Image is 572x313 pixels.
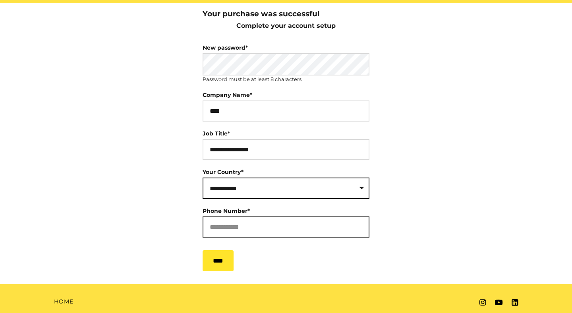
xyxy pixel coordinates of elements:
[203,205,250,216] label: Phone Number*
[203,75,301,83] small: Password must be at least 8 characters
[203,10,369,18] h3: Your purchase was successful
[203,128,230,139] label: Job Title*
[203,89,252,100] label: Company Name*
[54,298,73,306] a: Home
[203,168,243,176] label: Your Country*
[219,22,353,29] h4: Complete your account setup
[203,42,248,53] label: New password*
